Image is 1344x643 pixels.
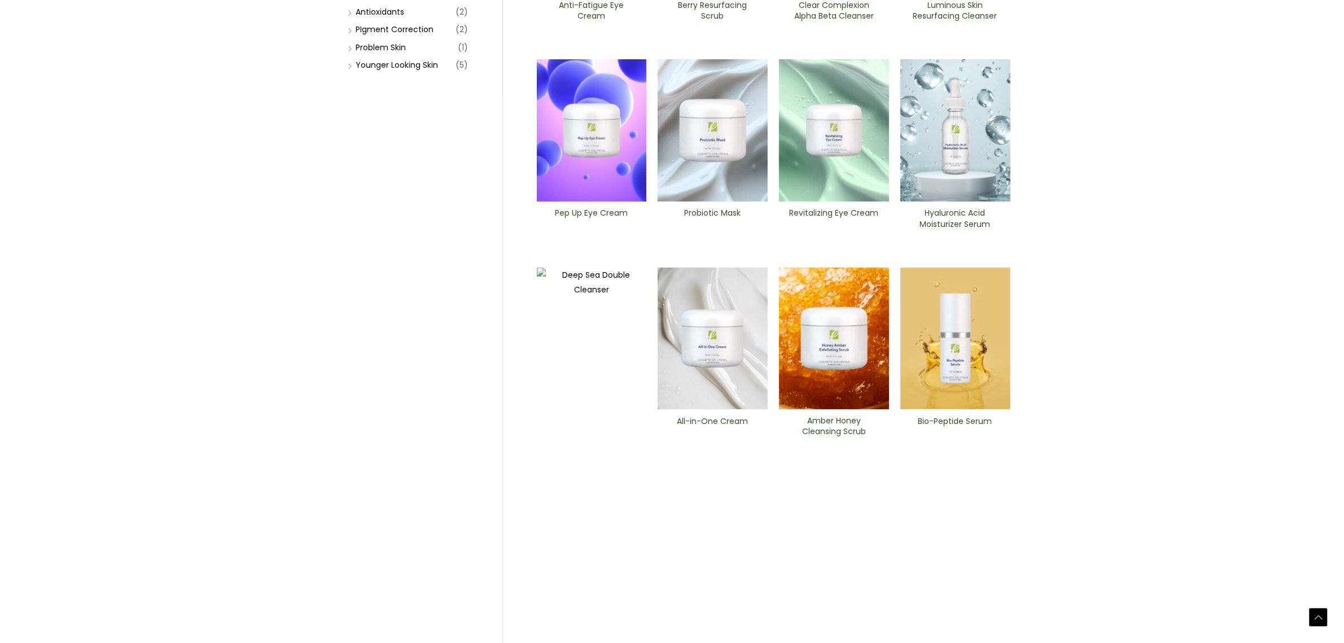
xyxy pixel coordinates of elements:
a: Probiotic Mask [667,208,758,233]
a: Hyaluronic Acid Moisturizer Serum [910,208,1001,233]
a: Revitalizing ​Eye Cream [789,208,879,233]
h2: Revitalizing ​Eye Cream [789,208,879,229]
h2: Amber Honey Cleansing Scrub [789,415,879,437]
img: Amber Honey Cleansing Scrub [779,268,889,409]
h2: Probiotic Mask [667,208,758,229]
a: Problem Skin [356,42,406,53]
span: (2) [456,21,469,37]
h2: Pep Up Eye Cream [546,208,637,229]
img: Pep Up Eye Cream [537,59,647,202]
img: Probiotic Mask [658,59,768,202]
img: Bio-Peptide ​Serum [900,268,1010,410]
span: (5) [456,57,469,73]
img: All In One Cream [658,268,768,410]
span: (1) [458,40,469,55]
h2: All-in-One ​Cream [667,416,758,438]
a: Bio-Peptide ​Serum [910,416,1001,441]
span: (2) [456,4,469,20]
a: Younger Looking Skin [356,59,439,71]
img: Revitalizing ​Eye Cream [779,59,889,202]
h2: Bio-Peptide ​Serum [910,416,1001,438]
img: Hyaluronic moisturizer Serum [900,59,1010,202]
a: Amber Honey Cleansing Scrub [789,415,879,441]
h2: Hyaluronic Acid Moisturizer Serum [910,208,1001,229]
a: Antioxidants [356,6,405,18]
a: Pep Up Eye Cream [546,208,637,233]
a: All-in-One ​Cream [667,416,758,441]
a: PIgment Correction [356,24,434,35]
